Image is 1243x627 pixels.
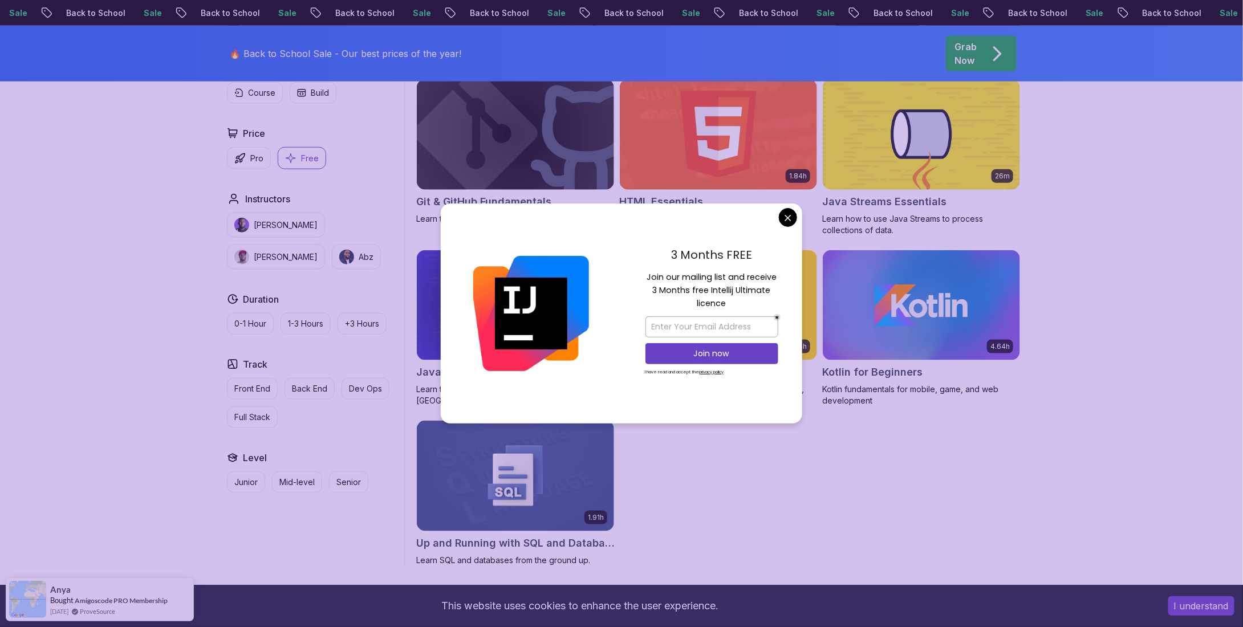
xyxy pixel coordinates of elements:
[1122,7,1200,19] p: Back to School
[329,471,368,493] button: Senior
[1200,7,1236,19] p: Sale
[988,7,1065,19] p: Back to School
[227,147,271,169] button: Pro
[227,313,274,335] button: 0-1 Hour
[234,318,266,329] p: 0-1 Hour
[258,7,294,19] p: Sale
[417,421,614,531] img: Up and Running with SQL and Databases card
[822,79,1021,236] a: Java Streams Essentials card26mJava Streams EssentialsLearn how to use Java Streams to process co...
[661,7,698,19] p: Sale
[416,535,615,551] h2: Up and Running with SQL and Databases
[620,79,817,190] img: HTML Essentials card
[281,313,331,335] button: 1-3 Hours
[822,364,923,380] h2: Kotlin for Beginners
[416,194,551,210] h2: Git & GitHub Fundamentals
[853,7,931,19] p: Back to School
[272,471,322,493] button: Mid-level
[619,194,703,210] h2: HTML Essentials
[990,342,1010,351] p: 4.64h
[227,245,325,270] button: instructor img[PERSON_NAME]
[234,477,258,488] p: Junior
[9,593,1151,618] div: This website uses cookies to enhance the user experience.
[345,318,379,329] p: +3 Hours
[243,357,267,371] h2: Track
[250,153,263,164] p: Pro
[416,555,615,566] p: Learn SQL and databases from the ground up.
[9,581,46,618] img: provesource social proof notification image
[416,79,615,225] a: Git & GitHub Fundamentals cardGit & GitHub FundamentalsLearn the fundamentals of Git and GitHub.
[342,378,389,400] button: Dev Ops
[75,596,168,605] a: Amigoscode PRO Membership
[227,378,278,400] button: Front End
[336,477,361,488] p: Senior
[80,606,115,616] a: ProveSource
[931,7,967,19] p: Sale
[227,213,325,238] button: instructor img[PERSON_NAME]
[248,87,275,99] p: Course
[279,477,315,488] p: Mid-level
[50,606,68,616] span: [DATE]
[789,172,807,181] p: 1.84h
[234,250,249,264] img: instructor img
[288,318,323,329] p: 1-3 Hours
[254,251,318,263] p: [PERSON_NAME]
[315,7,392,19] p: Back to School
[254,219,318,231] p: [PERSON_NAME]
[234,412,270,423] p: Full Stack
[180,7,258,19] p: Back to School
[234,383,270,394] p: Front End
[584,7,661,19] p: Back to School
[349,383,382,394] p: Dev Ops
[1168,596,1234,616] button: Accept cookies
[123,7,160,19] p: Sale
[822,194,947,210] h2: Java Streams Essentials
[227,406,278,428] button: Full Stack
[718,7,796,19] p: Back to School
[243,127,265,140] h2: Price
[823,250,1020,361] img: Kotlin for Beginners card
[339,250,354,264] img: instructor img
[332,245,381,270] button: instructor imgAbz
[527,7,563,19] p: Sale
[229,47,461,60] p: 🔥 Back to School Sale - Our best prices of the year!
[245,192,290,206] h2: Instructors
[416,420,615,566] a: Up and Running with SQL and Databases card1.91hUp and Running with SQL and DatabasesLearn SQL and...
[359,251,373,263] p: Abz
[278,147,326,169] button: Free
[822,250,1021,407] a: Kotlin for Beginners card4.64hKotlin for BeginnersKotlin fundamentals for mobile, game, and web d...
[796,7,832,19] p: Sale
[227,82,283,104] button: Course
[417,250,614,361] img: Java Unit Testing Essentials card
[285,378,335,400] button: Back End
[227,471,265,493] button: Junior
[234,218,249,233] img: instructor img
[46,7,123,19] p: Back to School
[954,40,977,67] p: Grab Now
[588,513,604,522] p: 1.91h
[1065,7,1102,19] p: Sale
[995,172,1010,181] p: 26m
[416,213,615,225] p: Learn the fundamentals of Git and GitHub.
[823,79,1020,190] img: Java Streams Essentials card
[243,292,279,306] h2: Duration
[416,364,560,380] h2: Java Unit Testing Essentials
[619,79,818,236] a: HTML Essentials card1.84hHTML EssentialsMaster the Fundamentals of HTML for Web Development!
[243,451,267,465] h2: Level
[338,313,387,335] button: +3 Hours
[290,82,336,104] button: Build
[416,250,615,407] a: Java Unit Testing Essentials card38mJava Unit Testing EssentialsLearn the basics of unit testing ...
[822,213,1021,236] p: Learn how to use Java Streams to process collections of data.
[416,384,615,406] p: Learn the basics of unit testing in [GEOGRAPHIC_DATA].
[822,384,1021,406] p: Kotlin fundamentals for mobile, game, and web development
[301,153,319,164] p: Free
[449,7,527,19] p: Back to School
[392,7,429,19] p: Sale
[292,383,327,394] p: Back End
[50,596,74,605] span: Bought
[50,585,71,595] span: Anya
[311,87,329,99] p: Build
[417,79,614,190] img: Git & GitHub Fundamentals card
